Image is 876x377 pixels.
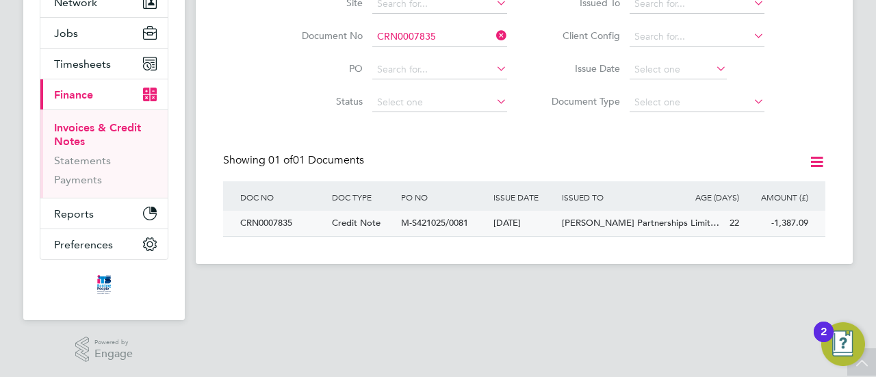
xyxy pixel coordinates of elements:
[40,49,168,79] button: Timesheets
[54,27,78,40] span: Jobs
[268,153,364,167] span: 01 Documents
[237,211,328,236] div: CRN0007835
[40,198,168,229] button: Reports
[54,207,94,220] span: Reports
[40,229,168,259] button: Preferences
[743,211,812,236] div: -1,387.09
[541,95,620,107] label: Document Type
[490,181,559,213] div: ISSUE DATE
[223,153,367,168] div: Showing
[372,93,507,112] input: Select one
[284,29,363,42] label: Document No
[490,211,559,236] div: [DATE]
[40,18,168,48] button: Jobs
[372,27,507,47] input: Search for...
[284,62,363,75] label: PO
[562,217,719,229] span: [PERSON_NAME] Partnerships Limit…
[630,93,764,112] input: Select one
[372,60,507,79] input: Search for...
[54,173,102,186] a: Payments
[40,274,168,296] a: Go to home page
[94,274,114,296] img: itsconstruction-logo-retina.png
[821,322,865,366] button: Open Resource Center, 2 new notifications
[541,62,620,75] label: Issue Date
[94,348,133,360] span: Engage
[54,121,141,148] a: Invoices & Credit Notes
[630,60,727,79] input: Select one
[558,181,673,213] div: ISSUED TO
[743,181,812,213] div: AMOUNT (£)
[54,238,113,251] span: Preferences
[398,181,489,213] div: PO NO
[401,217,468,229] span: M-S421025/0081
[332,217,381,229] span: Credit Note
[328,181,398,213] div: DOC TYPE
[54,154,111,167] a: Statements
[673,181,743,213] div: AGE (DAYS)
[268,153,293,167] span: 01 of
[630,27,764,47] input: Search for...
[284,95,363,107] label: Status
[94,337,133,348] span: Powered by
[40,109,168,198] div: Finance
[730,217,739,229] span: 22
[821,332,827,350] div: 2
[54,88,93,101] span: Finance
[237,181,328,213] div: DOC NO
[54,57,111,70] span: Timesheets
[75,337,133,363] a: Powered byEngage
[541,29,620,42] label: Client Config
[40,79,168,109] button: Finance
